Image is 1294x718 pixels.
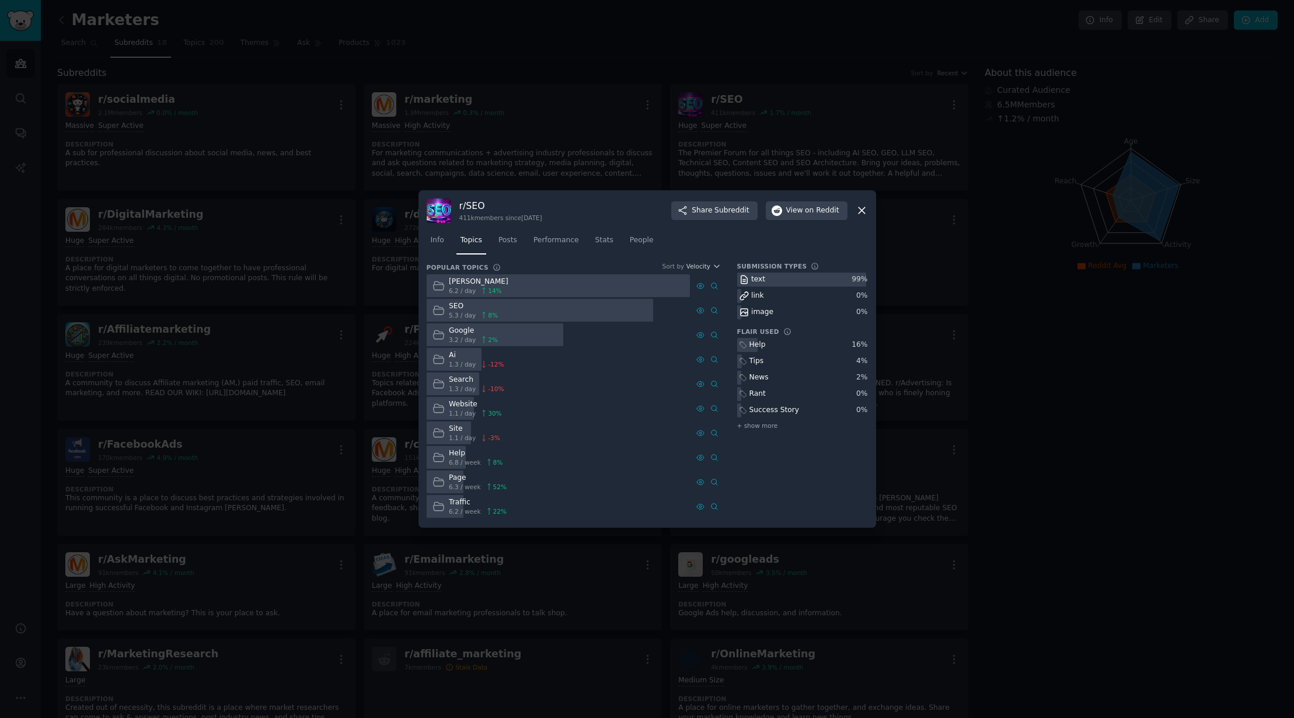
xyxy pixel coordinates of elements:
[662,262,685,270] div: Sort by
[427,231,448,255] a: Info
[449,326,498,336] div: Google
[431,235,444,246] span: Info
[591,231,618,255] a: Stats
[427,198,451,223] img: SEO
[626,231,658,255] a: People
[751,291,764,301] div: link
[493,507,507,515] span: 22 %
[856,389,867,399] div: 0 %
[852,274,867,285] div: 99 %
[737,421,778,430] span: + show more
[749,389,766,399] div: Rant
[449,336,476,344] span: 3.2 / day
[449,287,476,295] span: 6.2 / day
[449,350,504,361] div: Ai
[686,262,721,270] button: Velocity
[449,473,507,483] div: Page
[449,448,503,459] div: Help
[686,262,710,270] span: Velocity
[488,336,498,344] span: 2 %
[856,372,867,383] div: 2 %
[427,263,489,271] h3: Popular Topics
[449,483,481,491] span: 6.3 / week
[529,231,583,255] a: Performance
[449,507,481,515] span: 6.2 / week
[449,375,504,385] div: Search
[498,235,517,246] span: Posts
[488,434,500,442] span: -3 %
[805,205,839,216] span: on Reddit
[737,262,807,270] h3: Submission Types
[488,360,504,368] span: -12 %
[749,405,800,416] div: Success Story
[751,274,765,285] div: text
[595,235,613,246] span: Stats
[488,311,498,319] span: 8 %
[449,311,476,319] span: 5.3 / day
[856,405,867,416] div: 0 %
[449,301,498,312] div: SEO
[456,231,486,255] a: Topics
[786,205,839,216] span: View
[488,287,501,295] span: 14 %
[449,277,508,287] div: [PERSON_NAME]
[449,409,476,417] span: 1.1 / day
[856,307,867,318] div: 0 %
[749,340,766,350] div: Help
[533,235,579,246] span: Performance
[856,356,867,367] div: 4 %
[493,458,503,466] span: 8 %
[449,458,481,466] span: 6.8 / week
[459,214,542,222] div: 411k members since [DATE]
[449,360,476,368] span: 1.3 / day
[449,497,507,508] div: Traffic
[459,200,542,212] h3: r/ SEO
[494,231,521,255] a: Posts
[449,399,502,410] div: Website
[714,205,749,216] span: Subreddit
[766,201,847,220] button: Viewon Reddit
[749,356,764,367] div: Tips
[737,327,779,336] h3: Flair Used
[751,307,773,318] div: image
[852,340,867,350] div: 16 %
[749,372,769,383] div: News
[671,201,757,220] button: ShareSubreddit
[461,235,482,246] span: Topics
[493,483,507,491] span: 52 %
[488,409,501,417] span: 30 %
[630,235,654,246] span: People
[449,424,500,434] div: Site
[449,385,476,393] span: 1.3 / day
[449,434,476,442] span: 1.1 / day
[856,291,867,301] div: 0 %
[488,385,504,393] span: -10 %
[692,205,749,216] span: Share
